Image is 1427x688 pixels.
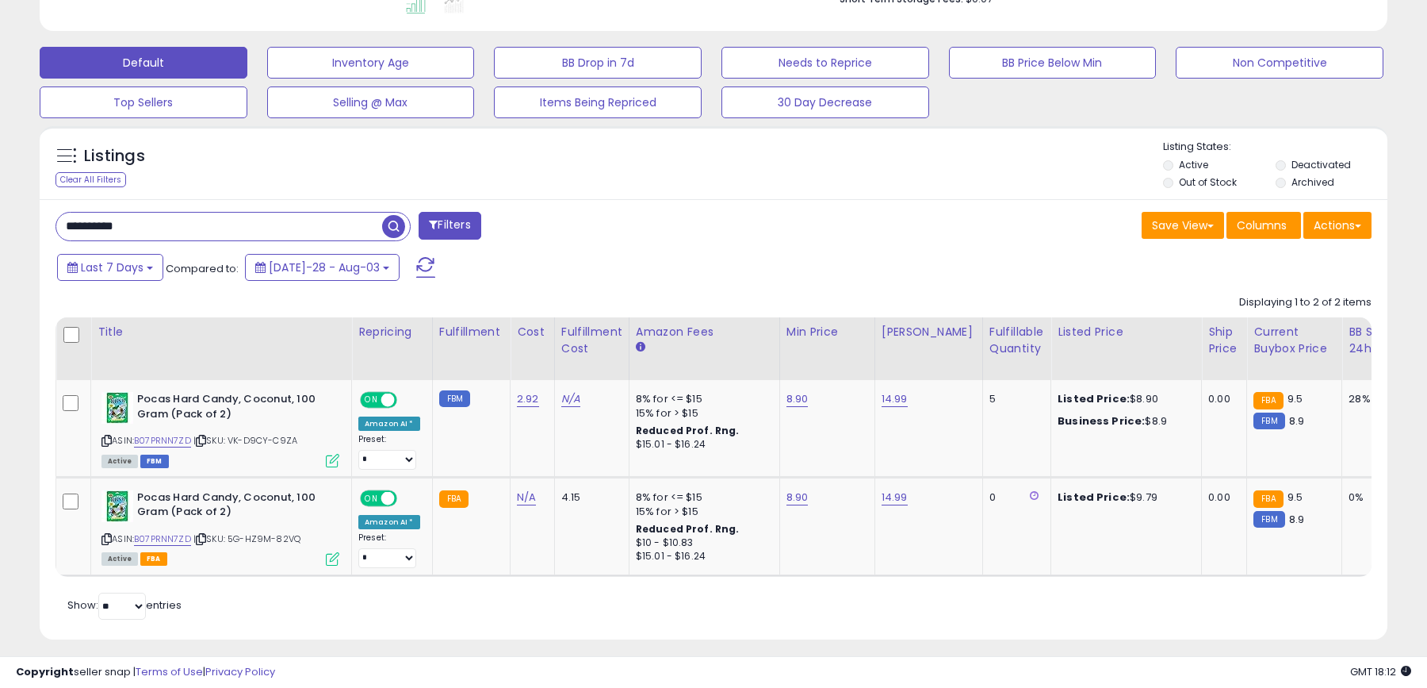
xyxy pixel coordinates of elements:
[1289,413,1304,429] span: 8.9
[358,324,426,340] div: Repricing
[1058,490,1130,505] b: Listed Price:
[1058,324,1195,340] div: Listed Price
[882,391,908,407] a: 14.99
[358,515,420,529] div: Amazon AI *
[636,392,767,406] div: 8% for <= $15
[439,324,503,340] div: Fulfillment
[1179,158,1208,171] label: Active
[1058,391,1130,406] b: Listed Price:
[882,490,908,505] a: 14.99
[1349,392,1401,406] div: 28%
[358,434,420,470] div: Preset:
[101,552,138,566] span: All listings currently available for purchase on Amazon
[81,259,143,275] span: Last 7 Days
[140,552,167,566] span: FBA
[1349,490,1401,505] div: 0%
[494,86,702,118] button: Items Being Repriced
[362,491,381,505] span: ON
[101,490,339,564] div: ASIN:
[636,522,740,536] b: Reduced Prof. Rng.
[636,438,767,452] div: $15.01 - $16.24
[1239,295,1372,310] div: Displaying 1 to 2 of 2 items
[494,47,702,79] button: BB Drop in 7d
[267,47,475,79] button: Inventory Age
[358,417,420,431] div: Amazon AI *
[1163,140,1387,155] p: Listing States:
[1208,392,1234,406] div: 0.00
[193,434,297,447] span: | SKU: VK-D9CY-C9ZA
[395,394,420,407] span: OFF
[1287,490,1303,505] span: 9.5
[101,392,339,466] div: ASIN:
[205,664,275,679] a: Privacy Policy
[55,172,126,187] div: Clear All Filters
[1291,158,1351,171] label: Deactivated
[1208,324,1240,357] div: Ship Price
[1058,413,1145,429] b: Business Price:
[636,550,767,563] div: $15.01 - $16.24
[1226,212,1301,239] button: Columns
[439,390,470,407] small: FBM
[1287,391,1303,406] span: 9.5
[636,324,773,340] div: Amazon Fees
[786,324,868,340] div: Min Price
[1291,175,1334,189] label: Archived
[636,536,767,550] div: $10 - $10.83
[362,394,381,407] span: ON
[101,455,138,468] span: All listings currently available for purchase on Amazon
[636,340,645,355] small: Amazon Fees.
[1237,217,1287,233] span: Columns
[1349,324,1406,357] div: BB Share 24h.
[721,47,929,79] button: Needs to Reprice
[269,259,380,275] span: [DATE]-28 - Aug-03
[140,455,169,468] span: FBM
[561,391,580,407] a: N/A
[1253,324,1335,357] div: Current Buybox Price
[636,424,740,437] b: Reduced Prof. Rng.
[419,212,480,240] button: Filters
[40,86,247,118] button: Top Sellers
[166,261,239,276] span: Compared to:
[136,664,203,679] a: Terms of Use
[395,491,420,505] span: OFF
[98,324,345,340] div: Title
[1208,490,1234,505] div: 0.00
[1253,413,1284,429] small: FBM
[989,392,1039,406] div: 5
[1253,511,1284,528] small: FBM
[1179,175,1237,189] label: Out of Stock
[949,47,1157,79] button: BB Price Below Min
[101,490,133,522] img: 51ac8dBGOML._SL40_.jpg
[193,532,300,545] span: | SKU: 5G-HZ9M-82VQ
[245,254,400,281] button: [DATE]-28 - Aug-03
[1253,490,1283,508] small: FBA
[1289,512,1304,527] span: 8.9
[561,324,622,357] div: Fulfillment Cost
[636,406,767,421] div: 15% for > $15
[134,434,191,448] a: B07PRNN7ZD
[1058,392,1189,406] div: $8.90
[1142,212,1224,239] button: Save View
[989,324,1044,357] div: Fulfillable Quantity
[134,532,191,546] a: B07PRNN7ZD
[16,664,74,679] strong: Copyright
[517,490,536,505] a: N/A
[84,145,145,167] h5: Listings
[989,490,1039,505] div: 0
[636,490,767,505] div: 8% for <= $15
[358,532,420,568] div: Preset:
[786,490,809,505] a: 8.90
[57,254,163,281] button: Last 7 Days
[1176,47,1383,79] button: Non Competitive
[137,490,330,524] b: Pocas Hard Candy, Coconut, 100 Gram (Pack of 2)
[439,490,469,508] small: FBA
[40,47,247,79] button: Default
[267,86,475,118] button: Selling @ Max
[1058,490,1189,505] div: $9.79
[517,391,539,407] a: 2.92
[1303,212,1372,239] button: Actions
[561,490,617,505] div: 4.15
[517,324,548,340] div: Cost
[721,86,929,118] button: 30 Day Decrease
[137,392,330,425] b: Pocas Hard Candy, Coconut, 100 Gram (Pack of 2)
